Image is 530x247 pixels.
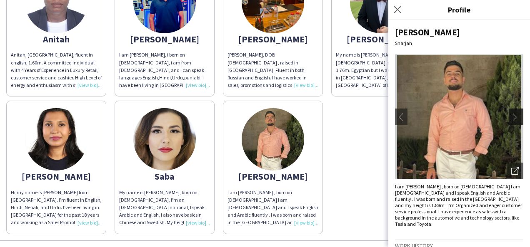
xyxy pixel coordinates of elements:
[119,51,210,89] div: I am [PERSON_NAME], i born on [DEMOGRAPHIC_DATA], i am from [DEMOGRAPHIC_DATA], and i can speak l...
[133,108,196,170] img: thumb-65a16e383d171.jpeg
[242,108,304,170] img: thumb-64637e2ec6bf1.jpeg
[119,35,210,43] div: [PERSON_NAME]
[395,54,523,179] img: Crew avatar or photo
[227,189,318,227] div: I am [PERSON_NAME] , born on [DEMOGRAPHIC_DATA] I am [DEMOGRAPHIC_DATA] and I speak English and A...
[227,173,318,180] div: [PERSON_NAME]
[227,35,318,43] div: [PERSON_NAME]
[11,35,102,43] div: Anitah
[119,173,210,180] div: Saba
[388,4,530,15] h3: Profile
[395,40,523,46] div: Sharjah
[11,189,102,227] div: Hi,my name is [PERSON_NAME] from [GEOGRAPHIC_DATA]. I’m fluent in English, Hindi, Nepali, and Urd...
[11,173,102,180] div: [PERSON_NAME]
[227,51,318,89] div: [PERSON_NAME], DOB [DEMOGRAPHIC_DATA] , raised in [GEOGRAPHIC_DATA]. Fluent in both Russian and E...
[119,189,210,227] div: My name is [PERSON_NAME], born on [DEMOGRAPHIC_DATA], I'm an [DEMOGRAPHIC_DATA] national, I speak...
[395,183,523,227] div: I am [PERSON_NAME] , born on [DEMOGRAPHIC_DATA] I am [DEMOGRAPHIC_DATA] and I speak English and A...
[395,27,523,38] div: [PERSON_NAME]
[336,51,427,89] div: My name is [PERSON_NAME] born on [DEMOGRAPHIC_DATA]. my height is 1.76m. Egyptian but I was born ...
[336,35,427,43] div: [PERSON_NAME]
[507,163,523,179] div: Open photos pop-in
[11,51,102,89] div: Anitah, [GEOGRAPHIC_DATA], fluent in english, 1.60m. A committed individual with 4 Years of Exper...
[25,108,87,170] img: thumb-6682d4f726580.jpg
